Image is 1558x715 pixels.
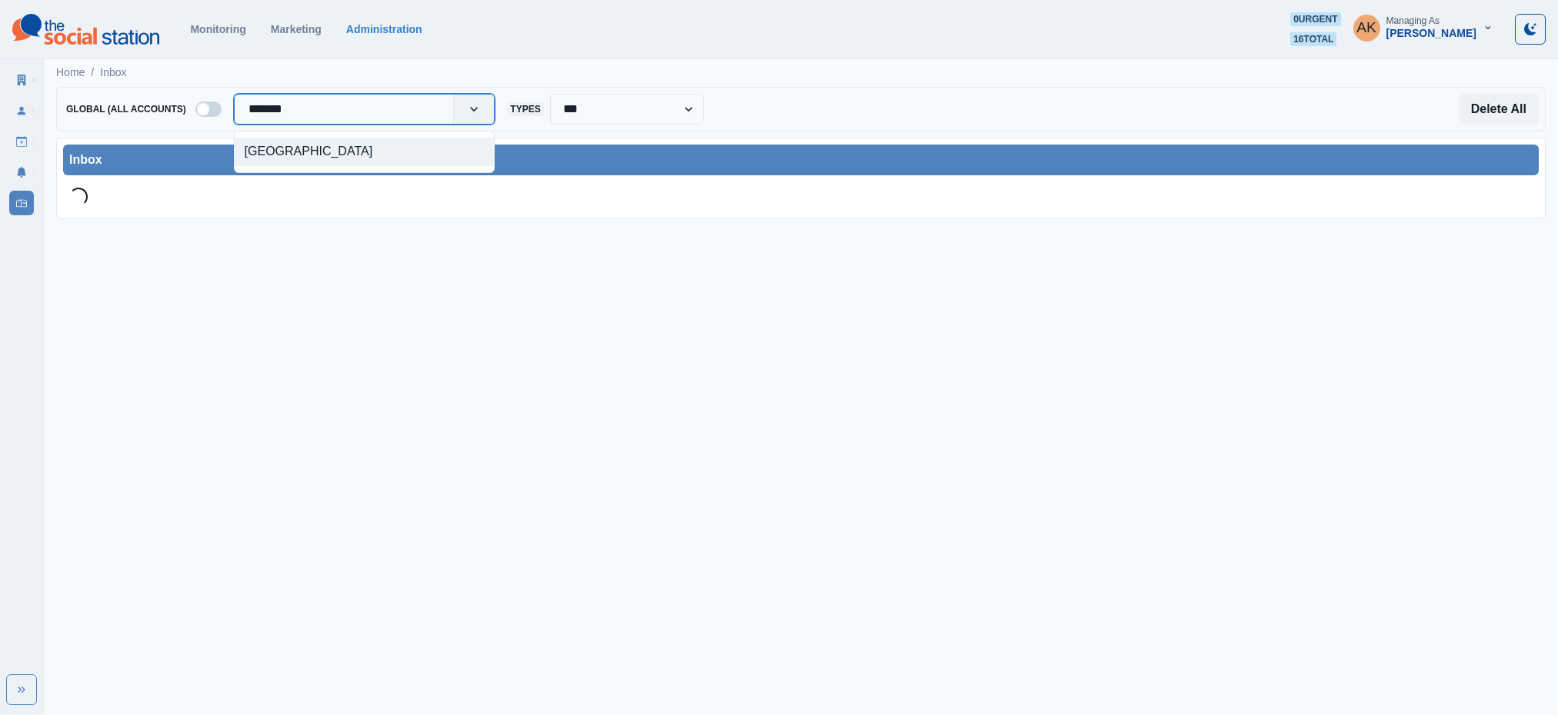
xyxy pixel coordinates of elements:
a: Draft Posts [9,129,34,154]
a: Monitoring [190,23,245,35]
a: Inbox [100,65,126,81]
button: Managing As[PERSON_NAME] [1341,12,1506,43]
span: 16 total [1290,32,1336,46]
div: [GEOGRAPHIC_DATA] [235,138,495,166]
div: [PERSON_NAME] [1386,27,1476,40]
a: Inbox [9,191,34,215]
button: Toggle Mode [1515,14,1546,45]
div: Inbox [69,151,1533,169]
a: Home [56,65,85,81]
a: Users [9,98,34,123]
nav: breadcrumb [56,65,127,81]
div: Alex Kalogeropoulos [1356,9,1376,46]
span: 0 urgent [1290,12,1340,26]
a: Clients [9,68,34,92]
div: Managing As [1386,15,1440,26]
span: Types [507,102,543,116]
span: Global (All Accounts) [63,102,189,116]
button: Delete All [1459,94,1539,125]
a: Administration [346,23,422,35]
img: logoTextSVG.62801f218bc96a9b266caa72a09eb111.svg [12,14,159,45]
button: Expand [6,674,37,705]
a: Marketing [271,23,322,35]
span: / [91,65,94,81]
a: Notifications [9,160,34,185]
